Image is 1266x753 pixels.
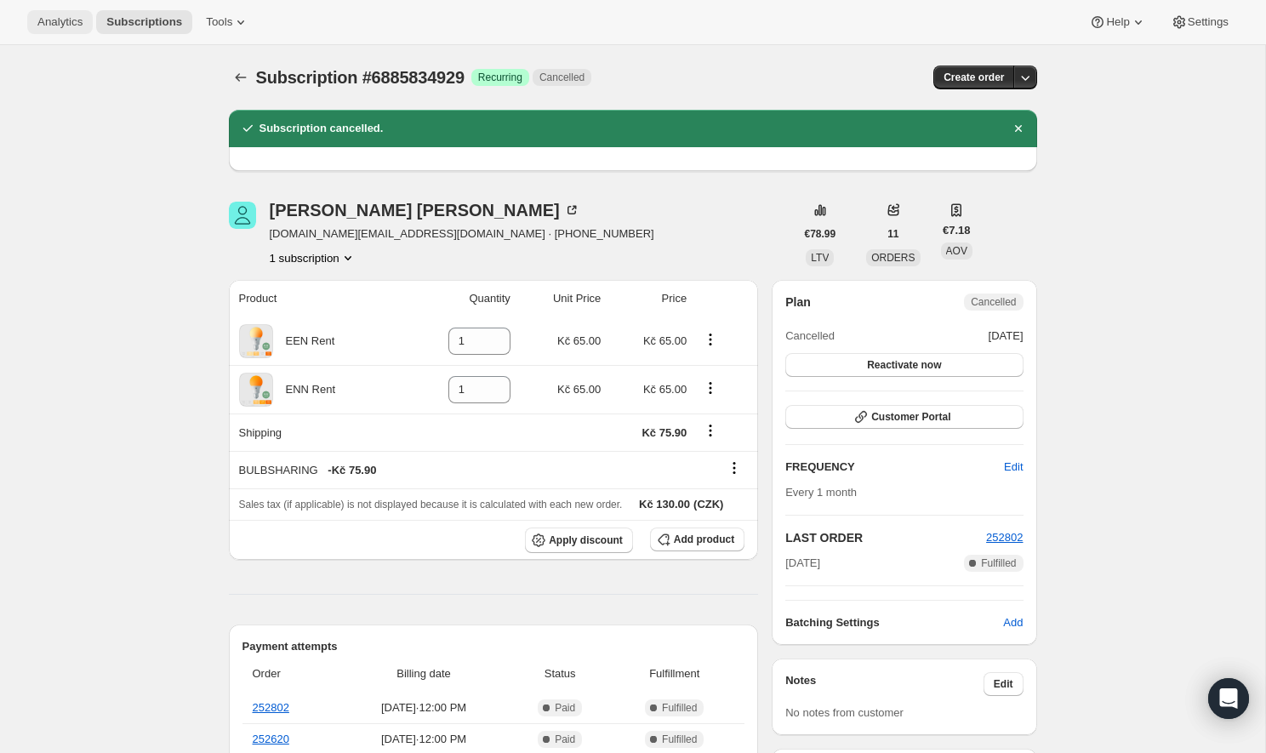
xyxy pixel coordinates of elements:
span: Fulfilled [662,733,697,746]
span: Edit [994,677,1013,691]
span: Fulfilled [662,701,697,715]
span: Paid [555,733,575,746]
button: Add [993,609,1033,636]
span: Settings [1188,15,1229,29]
span: [DOMAIN_NAME][EMAIL_ADDRESS][DOMAIN_NAME] · [PHONE_NUMBER] [270,225,654,242]
button: Settings [1160,10,1239,34]
span: [DATE] [785,555,820,572]
h2: Payment attempts [242,638,745,655]
span: Subscriptions [106,15,182,29]
th: Product [229,280,403,317]
span: 11 [887,227,898,241]
span: (CZK) [690,496,723,513]
span: No notes from customer [785,706,904,719]
span: Paid [555,701,575,715]
button: Subscriptions [229,66,253,89]
button: €78.99 [795,222,847,246]
h3: Notes [785,672,984,696]
span: Kč 65.00 [643,383,687,396]
img: product img [239,324,273,358]
span: AOV [946,245,967,257]
span: [DATE] [989,328,1024,345]
div: BULBSHARING [239,462,687,479]
span: Apply discount [549,533,623,547]
span: [DATE] · 12:00 PM [342,731,505,748]
div: EEN Rent [273,333,335,350]
span: Edit [1004,459,1023,476]
div: ENN Rent [273,381,336,398]
span: ORDERS [871,252,915,264]
th: Price [606,280,692,317]
span: Cancelled [971,295,1016,309]
button: Reactivate now [785,353,1023,377]
a: 252802 [986,531,1023,544]
span: LTV [811,252,829,264]
span: Reactivate now [867,358,941,372]
span: Add [1003,614,1023,631]
span: Add product [674,533,734,546]
button: Product actions [697,330,724,349]
h2: FREQUENCY [785,459,1004,476]
button: Add product [650,528,744,551]
span: Cancelled [785,328,835,345]
span: Kč 75.90 [642,426,687,439]
button: Create order [933,66,1014,89]
span: Recurring [478,71,522,84]
span: €7.18 [943,222,971,239]
button: Help [1079,10,1156,34]
span: Cancelled [539,71,585,84]
button: 252802 [986,529,1023,546]
span: Martina Hercíková [229,202,256,229]
span: Tools [206,15,232,29]
button: Customer Portal [785,405,1023,429]
button: Edit [994,454,1033,481]
span: Fulfilled [981,556,1016,570]
span: Status [516,665,604,682]
span: Billing date [342,665,505,682]
h2: LAST ORDER [785,529,986,546]
a: 252620 [253,733,289,745]
span: Kč 65.00 [643,334,687,347]
th: Order [242,655,338,693]
img: product img [239,373,273,407]
span: €78.99 [805,227,836,241]
h2: Plan [785,294,811,311]
button: Product actions [697,379,724,397]
th: Quantity [402,280,515,317]
button: Subscriptions [96,10,192,34]
span: Create order [944,71,1004,84]
a: 252802 [253,701,289,714]
button: Analytics [27,10,93,34]
h6: Batching Settings [785,614,1003,631]
button: Shipping actions [697,421,724,440]
span: Help [1106,15,1129,29]
span: Fulfillment [614,665,734,682]
span: Every 1 month [785,486,857,499]
span: Kč 65.00 [557,334,601,347]
span: Sales tax (if applicable) is not displayed because it is calculated with each new order. [239,499,623,511]
button: Tools [196,10,259,34]
button: Apply discount [525,528,633,553]
span: [DATE] · 12:00 PM [342,699,505,716]
button: Product actions [270,249,356,266]
button: 11 [877,222,909,246]
span: Kč 130.00 [639,498,690,511]
button: Dismiss notification [1007,117,1030,140]
span: Analytics [37,15,83,29]
span: Customer Portal [871,410,950,424]
span: Subscription #6885834929 [256,68,465,87]
th: Unit Price [516,280,606,317]
th: Shipping [229,414,403,451]
button: Edit [984,672,1024,696]
h2: Subscription cancelled. [259,120,384,137]
div: Open Intercom Messenger [1208,678,1249,719]
div: [PERSON_NAME] [PERSON_NAME] [270,202,580,219]
span: Kč 65.00 [557,383,601,396]
span: - Kč 75.90 [328,462,376,479]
